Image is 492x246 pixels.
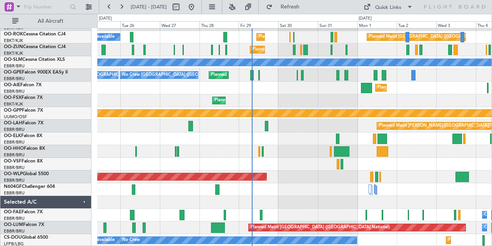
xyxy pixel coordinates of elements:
span: OO-AIE [4,83,20,87]
span: OO-FAE [4,210,22,214]
a: OO-ZUNCessna Citation CJ4 [4,45,66,49]
span: OO-WLP [4,172,23,176]
div: Sat 30 [278,21,318,28]
span: Refresh [274,4,306,10]
span: OO-ELK [4,134,21,138]
a: EBBR/BRU [4,216,25,221]
div: Planned Maint Kortrijk-[GEOGRAPHIC_DATA] [252,44,342,55]
span: OO-ZUN [4,45,23,49]
a: EBBR/BRU [4,139,25,145]
a: OO-LUMFalcon 7X [4,223,44,227]
a: CS-DOUGlobal 6500 [4,235,48,240]
button: All Aircraft [8,15,83,27]
span: OO-LAH [4,121,22,126]
a: EBBR/BRU [4,89,25,94]
div: Mon 25 [81,21,120,28]
div: Thu 28 [199,21,239,28]
a: OO-GPPFalcon 7X [4,108,43,113]
a: OO-HHOFalcon 8X [4,146,45,151]
a: EBKT/KJK [4,50,23,56]
div: Tue 2 [397,21,436,28]
span: OO-VSF [4,159,22,164]
span: OO-LUM [4,223,23,227]
a: OO-FSXFalcon 7X [4,95,43,100]
a: OO-WLPGlobal 5500 [4,172,49,176]
span: OO-FSX [4,95,22,100]
div: Wed 27 [160,21,199,28]
a: EBBR/BRU [4,63,25,69]
div: [DATE] [99,15,112,22]
div: Planned Maint [GEOGRAPHIC_DATA] ([GEOGRAPHIC_DATA]) [369,31,490,43]
span: OO-GPE [4,70,22,75]
a: EBBR/BRU [4,190,25,196]
span: OO-ROK [4,32,23,37]
a: EBBR/BRU [4,177,25,183]
a: EBBR/BRU [4,127,25,132]
div: Sun 31 [318,21,357,28]
a: OO-AIEFalcon 7X [4,83,42,87]
span: [DATE] - [DATE] [131,3,167,10]
a: EBBR/BRU [4,228,25,234]
div: Planned Maint Kortrijk-[GEOGRAPHIC_DATA] [214,95,304,106]
span: All Aircraft [20,18,81,24]
button: Refresh [263,1,309,13]
div: Mon 1 [357,21,397,28]
a: OO-VSFFalcon 8X [4,159,43,164]
a: OO-LAHFalcon 7X [4,121,43,126]
a: OO-ROKCessna Citation CJ4 [4,32,66,37]
a: N604GFChallenger 604 [4,184,55,189]
span: CS-DOU [4,235,22,240]
a: EBBR/BRU [4,152,25,158]
a: EBBR/BRU [4,76,25,82]
div: Planned Maint Kortrijk-[GEOGRAPHIC_DATA] [259,31,348,43]
span: N604GF [4,184,22,189]
a: EBKT/KJK [4,101,23,107]
div: No Crew [122,234,140,246]
span: OO-GPP [4,108,22,113]
div: A/C Unavailable [83,31,115,43]
a: UUMO/OSF [4,114,27,120]
div: Planned Maint [GEOGRAPHIC_DATA] ([GEOGRAPHIC_DATA] National) [251,222,390,233]
a: OO-GPEFalcon 900EX EASy II [4,70,68,75]
a: OO-SLMCessna Citation XLS [4,57,65,62]
div: No Crew [GEOGRAPHIC_DATA] ([GEOGRAPHIC_DATA] National) [122,69,251,81]
button: Quick Links [360,1,417,13]
div: [DATE] [359,15,372,22]
div: Quick Links [375,4,401,12]
div: Tue 26 [120,21,160,28]
div: A/C Unavailable [83,234,115,246]
span: OO-SLM [4,57,22,62]
span: OO-HHO [4,146,24,151]
a: OO-ELKFalcon 8X [4,134,42,138]
a: EBKT/KJK [4,38,23,44]
div: Wed 3 [436,21,476,28]
input: Trip Number [23,1,68,13]
a: EBBR/BRU [4,165,25,171]
div: Fri 29 [239,21,278,28]
a: OO-FAEFalcon 7X [4,210,43,214]
div: Planned Maint [GEOGRAPHIC_DATA] ([GEOGRAPHIC_DATA] National) [211,69,350,81]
